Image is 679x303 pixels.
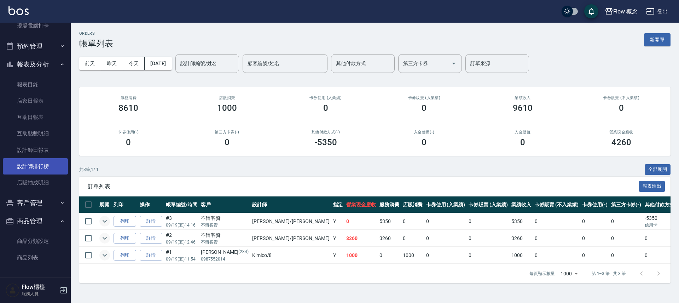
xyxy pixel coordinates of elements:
a: 設計師排行榜 [3,158,68,175]
button: 昨天 [101,57,123,70]
td: 0 [609,247,643,264]
td: [PERSON_NAME] /[PERSON_NAME] [250,213,331,230]
a: 現場電腦打卡 [3,18,68,34]
td: 0 [424,247,467,264]
h3: 0 [619,103,624,113]
button: Open [448,58,459,69]
a: 店販抽成明細 [3,175,68,191]
th: 卡券使用 (入業績) [424,196,467,213]
td: 0 [580,213,609,230]
td: [PERSON_NAME] /[PERSON_NAME] [250,230,331,247]
button: 客戶管理 [3,194,68,212]
button: 登出 [643,5,671,18]
td: 1000 [344,247,378,264]
td: 3260 [510,230,533,247]
h2: 卡券使用(-) [88,130,169,135]
th: 服務消費 [378,196,401,213]
td: 0 [609,213,643,230]
a: 詳情 [140,216,162,227]
h3: 8610 [118,103,138,113]
button: 今天 [123,57,145,70]
th: 設計師 [250,196,331,213]
td: Kimico /8 [250,247,331,264]
h2: ORDERS [79,31,113,36]
h3: 0 [422,103,426,113]
button: 報表匯出 [639,181,665,192]
button: 新開單 [644,33,671,46]
th: 指定 [331,196,345,213]
th: 業績收入 [510,196,533,213]
div: [PERSON_NAME] [201,248,249,256]
td: 0 [533,213,580,230]
p: 共 3 筆, 1 / 1 [79,166,99,173]
button: 全部展開 [645,164,671,175]
th: 客戶 [199,196,250,213]
button: expand row [99,233,110,244]
th: 帳單編號/時間 [164,196,199,213]
td: 0 [344,213,378,230]
a: 商品列表 [3,250,68,266]
h2: 卡券販賣 (不入業績) [580,96,662,100]
p: 不留客資 [201,239,249,245]
td: 3260 [344,230,378,247]
p: 09/19 (五) 11:54 [166,256,197,262]
div: 不留客資 [201,215,249,222]
h2: 卡券使用 (入業績) [285,96,366,100]
button: expand row [99,216,110,227]
h3: 0 [520,137,525,147]
th: 第三方卡券(-) [609,196,643,213]
a: 詳情 [140,233,162,244]
td: 0 [424,230,467,247]
a: 設計師日報表 [3,142,68,158]
button: save [584,4,598,18]
th: 卡券販賣 (入業績) [467,196,510,213]
h3: 0 [323,103,328,113]
h3: 9610 [513,103,533,113]
td: #3 [164,213,199,230]
button: 前天 [79,57,101,70]
p: 服務人員 [22,291,58,297]
p: (234) [238,248,249,256]
a: 報表目錄 [3,76,68,93]
th: 店販消費 [401,196,424,213]
th: 卡券使用(-) [580,196,609,213]
td: 1000 [510,247,533,264]
td: Y [331,213,345,230]
a: 報表匯出 [639,183,665,189]
td: 0 [580,247,609,264]
h2: 入金使用(-) [383,130,465,135]
td: 0 [533,230,580,247]
td: 0 [580,230,609,247]
h2: 業績收入 [482,96,564,100]
td: 0 [378,247,401,264]
a: 店家日報表 [3,93,68,109]
button: 報表及分析 [3,55,68,74]
td: 0 [401,213,424,230]
p: 不留客資 [201,222,249,228]
button: Flow 概念 [602,4,641,19]
button: 列印 [114,216,136,227]
td: 0 [609,230,643,247]
button: 列印 [114,250,136,261]
h2: 營業現金應收 [580,130,662,135]
td: 5350 [510,213,533,230]
p: 0987552014 [201,256,249,262]
div: 1000 [558,264,580,283]
p: 第 1–3 筆 共 3 筆 [592,270,626,277]
button: 商品管理 [3,212,68,230]
span: 訂單列表 [88,183,639,190]
img: Logo [8,6,29,15]
p: 09/19 (五) 12:46 [166,239,197,245]
td: 0 [401,230,424,247]
button: 列印 [114,233,136,244]
p: 09/19 (五) 14:16 [166,222,197,228]
h3: 服務消費 [88,96,169,100]
button: [DATE] [145,57,172,70]
button: expand row [99,250,110,261]
h2: 入金儲值 [482,130,564,135]
a: 互助日報表 [3,109,68,125]
h3: 1000 [217,103,237,113]
h2: 第三方卡券(-) [186,130,268,135]
td: 0 [424,213,467,230]
td: 0 [467,213,510,230]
